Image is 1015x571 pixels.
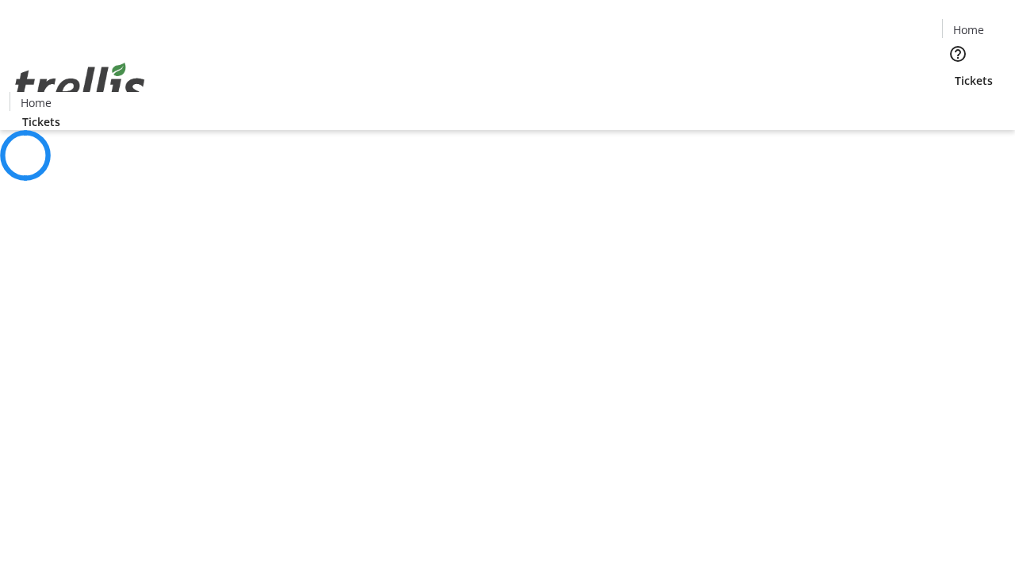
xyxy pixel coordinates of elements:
a: Tickets [942,72,1005,89]
span: Tickets [955,72,993,89]
img: Orient E2E Organization Y5mjeEVrPU's Logo [10,45,151,125]
span: Tickets [22,113,60,130]
span: Home [21,94,52,111]
a: Tickets [10,113,73,130]
button: Cart [942,89,974,121]
button: Help [942,38,974,70]
span: Home [953,21,984,38]
a: Home [943,21,994,38]
a: Home [10,94,61,111]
